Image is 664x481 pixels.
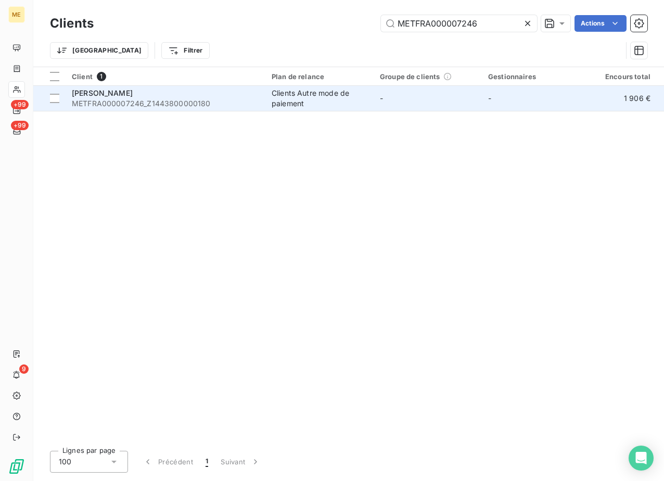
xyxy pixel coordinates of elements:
[50,42,148,59] button: [GEOGRAPHIC_DATA]
[72,88,133,97] span: [PERSON_NAME]
[629,446,654,471] div: Open Intercom Messenger
[161,42,209,59] button: Filtrer
[381,15,537,32] input: Rechercher
[11,100,29,109] span: +99
[50,14,94,33] h3: Clients
[72,72,93,81] span: Client
[272,72,367,81] div: Plan de relance
[72,98,259,109] span: METFRA000007246_Z1443800000180
[8,6,25,23] div: ME
[590,86,657,111] td: 1 906 €
[136,451,199,473] button: Précédent
[97,72,106,81] span: 1
[596,72,650,81] div: Encours total
[214,451,267,473] button: Suivant
[488,94,491,103] span: -
[272,88,367,109] div: Clients Autre mode de paiement
[11,121,29,130] span: +99
[380,94,383,103] span: -
[380,72,440,81] span: Groupe de clients
[488,72,584,81] div: Gestionnaires
[59,457,71,467] span: 100
[8,458,25,475] img: Logo LeanPay
[206,457,208,467] span: 1
[19,364,29,374] span: 9
[199,451,214,473] button: 1
[574,15,627,32] button: Actions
